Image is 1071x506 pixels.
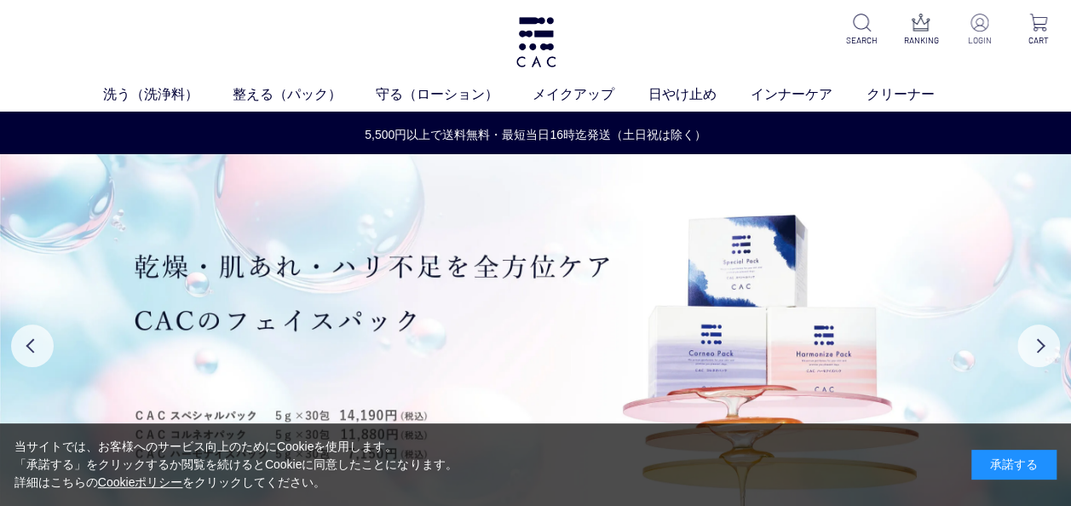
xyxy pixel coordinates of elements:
a: 守る（ローション） [376,84,533,105]
a: メイクアップ [533,84,648,105]
a: Cookieポリシー [98,475,183,489]
p: SEARCH [844,34,881,47]
button: Previous [11,325,54,367]
button: Next [1017,325,1060,367]
a: CART [1020,14,1057,47]
a: 日やけ止め [648,84,751,105]
a: 洗う（洗浄料） [103,84,233,105]
a: インナーケア [751,84,867,105]
a: SEARCH [844,14,881,47]
a: 整える（パック） [233,84,376,105]
div: 承諾する [971,450,1057,480]
p: CART [1020,34,1057,47]
a: LOGIN [961,14,999,47]
a: RANKING [902,14,940,47]
img: logo [514,17,558,67]
p: RANKING [902,34,940,47]
p: LOGIN [961,34,999,47]
a: 5,500円以上で送料無料・最短当日16時迄発送（土日祝は除く） [1,126,1070,144]
div: 当サイトでは、お客様へのサービス向上のためにCookieを使用します。 「承諾する」をクリックするか閲覧を続けるとCookieに同意したことになります。 詳細はこちらの をクリックしてください。 [14,438,458,492]
a: クリーナー [867,84,969,105]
